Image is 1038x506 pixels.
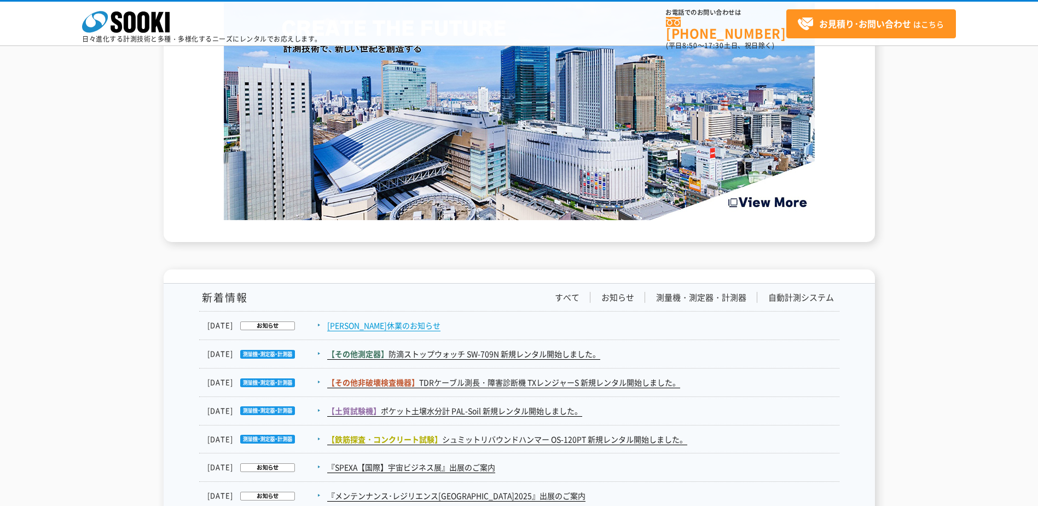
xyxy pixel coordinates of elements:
dt: [DATE] [207,490,326,502]
span: 【土質試験機】 [327,405,381,416]
a: [PHONE_NUMBER] [666,17,786,39]
img: 測量機・測定器・計測器 [233,378,295,387]
dt: [DATE] [207,405,326,417]
a: 自動計測システム [768,292,834,303]
a: Create the Future [224,209,815,219]
img: お知らせ [233,463,295,472]
span: 【鉄筋探査・コンクリート試験】 [327,434,442,445]
a: お見積り･お問い合わせはこちら [786,9,956,38]
a: 【土質試験機】ポケット土壌水分計 PAL-Soil 新規レンタル開始しました。 [327,405,582,417]
img: 測量機・測定器・計測器 [233,350,295,359]
dt: [DATE] [207,462,326,473]
dt: [DATE] [207,320,326,331]
img: 測量機・測定器・計測器 [233,435,295,444]
p: 日々進化する計測技術と多種・多様化するニーズにレンタルでお応えします。 [82,36,322,42]
a: 測量機・測定器・計測器 [656,292,746,303]
span: 17:30 [704,41,724,50]
span: 8:50 [682,41,698,50]
a: 【その他測定器】防滴ストップウォッチ SW-709N 新規レンタル開始しました。 [327,348,600,360]
span: 【その他非破壊検査機器】 [327,377,419,388]
img: お知らせ [233,492,295,501]
a: 『メンテンナンス･レジリエンス[GEOGRAPHIC_DATA]2025』出展のご案内 [327,490,585,502]
span: はこちら [797,16,944,32]
img: 測量機・測定器・計測器 [233,406,295,415]
dt: [DATE] [207,348,326,360]
img: お知らせ [233,321,295,330]
span: (平日 ～ 土日、祝日除く) [666,41,774,50]
h1: 新着情報 [199,292,248,303]
span: 【その他測定器】 [327,348,388,359]
dt: [DATE] [207,434,326,445]
a: お知らせ [601,292,634,303]
a: 【鉄筋探査・コンクリート試験】シュミットリバウンドハンマー OS-120PT 新規レンタル開始しました。 [327,434,687,445]
span: お電話でのお問い合わせは [666,9,786,16]
dt: [DATE] [207,377,326,388]
strong: お見積り･お問い合わせ [819,17,911,30]
a: [PERSON_NAME]休業のお知らせ [327,320,440,331]
a: すべて [555,292,579,303]
a: 『SPEXA【国際】宇宙ビジネス展』出展のご案内 [327,462,495,473]
a: 【その他非破壊検査機器】TDRケーブル測長・障害診断機 TXレンジャーS 新規レンタル開始しました。 [327,377,680,388]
